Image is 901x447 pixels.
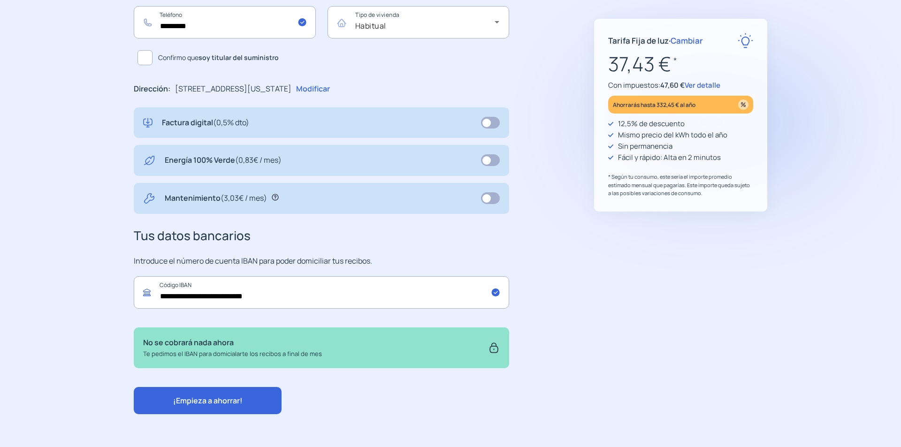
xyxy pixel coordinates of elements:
img: secure.svg [488,337,500,358]
h3: Tus datos bancarios [134,226,509,246]
p: Mismo precio del kWh todo el año [618,129,727,141]
p: 37,43 € [608,48,753,80]
img: percentage_icon.svg [738,99,748,110]
p: Ahorrarás hasta 332,45 € al año [613,99,695,110]
p: Tarifa Fija de luz · [608,34,703,47]
p: No se cobrará nada ahora [143,337,322,349]
p: Modificar [296,83,330,95]
p: Mantenimiento [165,192,267,205]
p: Introduce el número de cuenta IBAN para poder domiciliar tus recibos. [134,255,509,267]
p: [STREET_ADDRESS][US_STATE] [175,83,291,95]
p: Sin permanencia [618,141,672,152]
span: Habitual [355,21,386,31]
span: (0,83€ / mes) [235,155,282,165]
button: ¡Empieza a ahorrar! [134,387,282,414]
p: Factura digital [162,117,249,129]
p: 12,5% de descuento [618,118,685,129]
p: Fácil y rápido: Alta en 2 minutos [618,152,721,163]
p: Energía 100% Verde [165,154,282,167]
p: Te pedimos el IBAN para domicialarte los recibos a final de mes [143,349,322,359]
p: Dirección: [134,83,170,95]
span: (3,03€ / mes) [221,193,267,203]
span: Cambiar [671,35,703,46]
p: * Según tu consumo, este sería el importe promedio estimado mensual que pagarías. Este importe qu... [608,173,753,197]
span: Ver detalle [685,80,720,90]
mat-label: Tipo de vivienda [355,11,399,19]
span: Confirmo que [158,53,279,63]
b: soy titular del suministro [199,53,279,62]
span: (0,5% dto) [213,117,249,128]
p: Con impuestos: [608,80,753,91]
img: tool.svg [143,192,155,205]
span: ¡Empieza a ahorrar! [173,395,243,406]
img: rate-E.svg [738,33,753,48]
img: digital-invoice.svg [143,117,153,129]
span: 47,60 € [660,80,685,90]
img: energy-green.svg [143,154,155,167]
